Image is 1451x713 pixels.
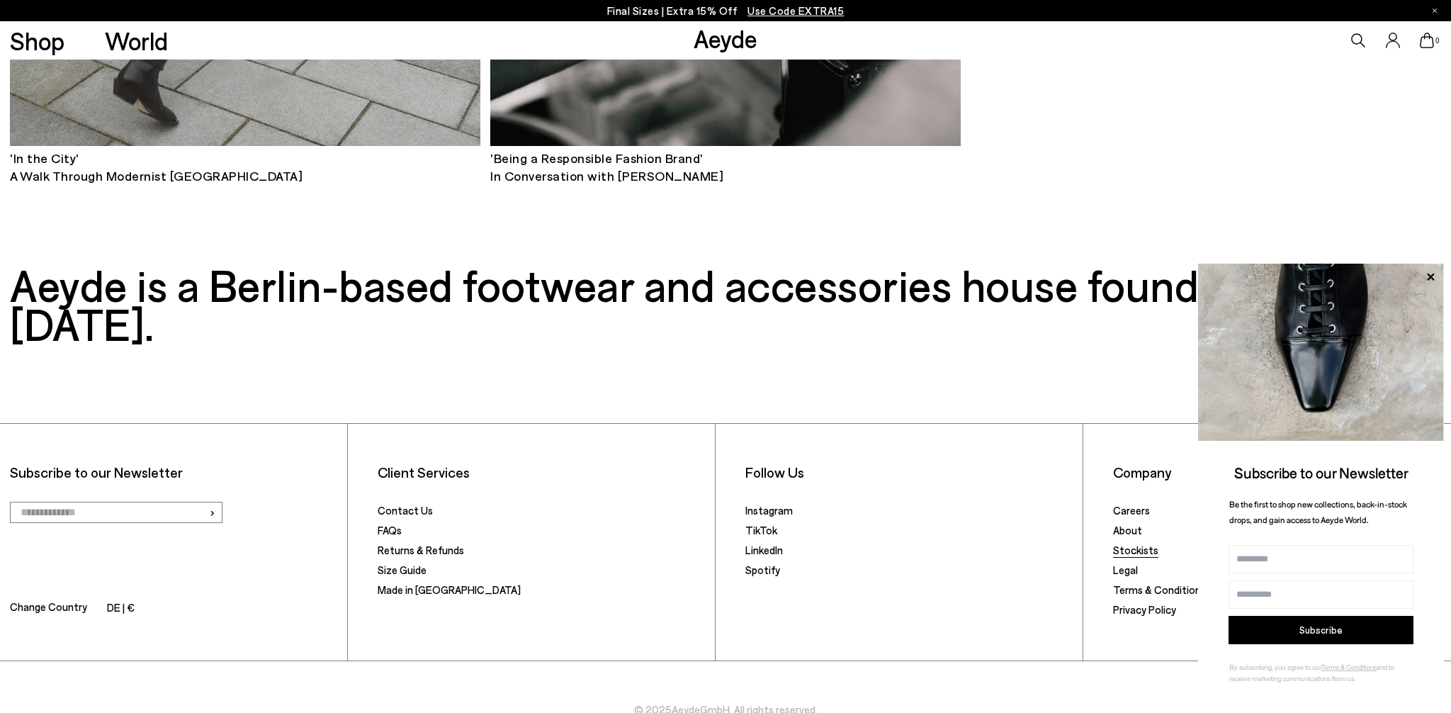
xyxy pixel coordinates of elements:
span: Navigate to /collections/ss25-final-sizes [747,4,844,17]
span: Change Country [10,598,87,619]
button: Subscribe [1229,616,1413,644]
a: Terms & Conditions [1113,583,1206,596]
li: DE | € [107,599,135,619]
a: FAQs [378,524,402,537]
span: Be the first to shop new collections, back-in-stock drops, and gain access to Aeyde World. [1229,499,1407,525]
span: 'In the City' A Walk Through Modernist [GEOGRAPHIC_DATA] [10,150,303,184]
span: 0 [1434,37,1441,45]
img: ca3f721fb6ff708a270709c41d776025.jpg [1198,264,1444,441]
li: Follow Us [745,464,1073,481]
a: 0 [1420,33,1434,48]
p: Subscribe to our Newsletter [10,464,337,481]
span: By subscribing, you agree to our [1229,663,1321,671]
span: 'Being a Responsible Fashion Brand' In Conversation with [PERSON_NAME] [490,150,723,184]
a: Stockists [1113,544,1158,556]
a: Made in [GEOGRAPHIC_DATA] [378,583,521,596]
a: Returns & Refunds [378,544,464,556]
a: TikTok [745,524,777,537]
a: World [105,28,168,53]
a: Legal [1113,563,1138,576]
h3: Aeyde is a Berlin-based footwear and accessories house founded in [DATE]. [10,265,1441,343]
a: LinkedIn [745,544,783,556]
a: Privacy Policy [1113,603,1176,616]
li: Company [1113,464,1441,481]
a: Contact Us [378,504,433,517]
a: Careers [1113,504,1150,517]
span: Subscribe to our Newsletter [1234,464,1408,481]
a: Size Guide [378,563,427,576]
a: About [1113,524,1142,537]
li: Client Services [378,464,705,481]
a: Spotify [745,563,780,576]
a: Instagram [745,504,793,517]
p: Final Sizes | Extra 15% Off [607,2,845,20]
a: Aeyde [694,23,757,53]
span: › [209,502,215,522]
a: Terms & Conditions [1321,663,1377,671]
a: Shop [10,28,64,53]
